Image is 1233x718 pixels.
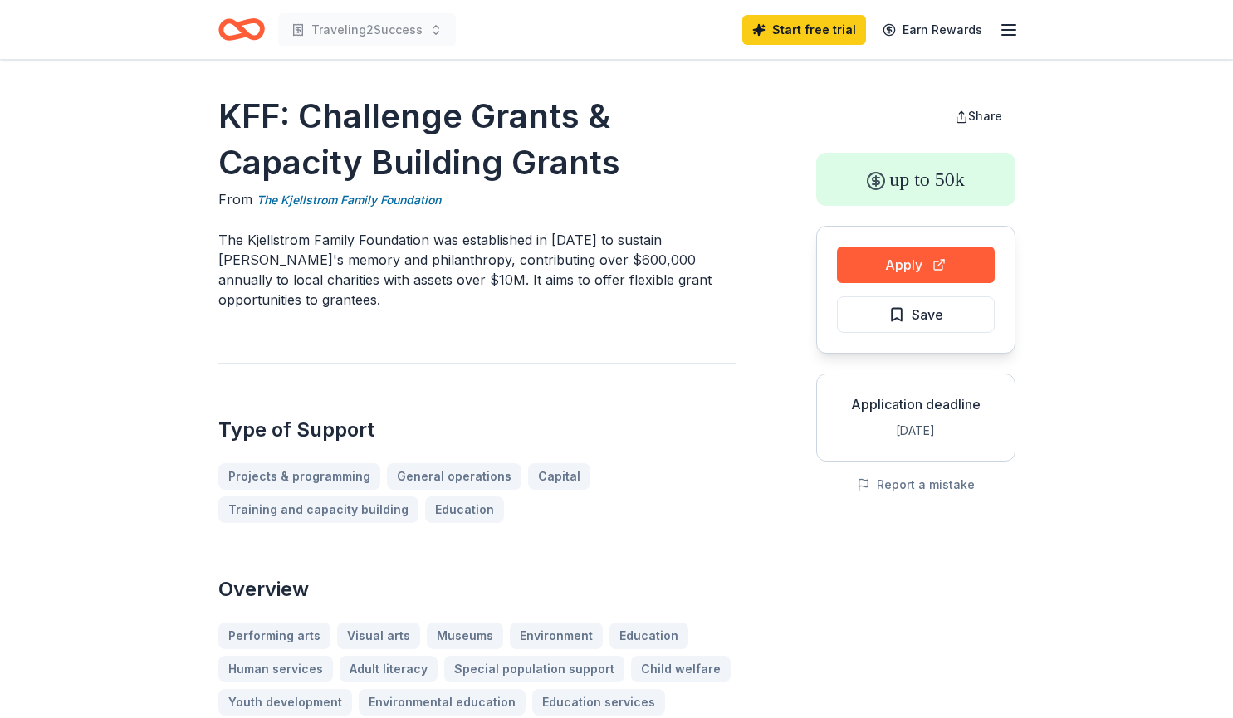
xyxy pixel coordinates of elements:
[837,296,995,333] button: Save
[873,15,992,45] a: Earn Rewards
[218,463,380,490] a: Projects & programming
[742,15,866,45] a: Start free trial
[912,304,943,325] span: Save
[218,230,736,310] p: The Kjellstrom Family Foundation was established in [DATE] to sustain [PERSON_NAME]'s memory and ...
[857,475,975,495] button: Report a mistake
[968,109,1002,123] span: Share
[218,576,736,603] h2: Overview
[425,496,504,523] a: Education
[942,100,1015,133] button: Share
[257,190,441,210] a: The Kjellstrom Family Foundation
[218,189,736,210] div: From
[218,93,736,186] h1: KFF: Challenge Grants & Capacity Building Grants
[218,10,265,49] a: Home
[830,421,1001,441] div: [DATE]
[387,463,521,490] a: General operations
[830,394,1001,414] div: Application deadline
[278,13,456,46] button: Traveling2Success
[816,153,1015,206] div: up to 50k
[837,247,995,283] button: Apply
[218,417,736,443] h2: Type of Support
[311,20,423,40] span: Traveling2Success
[218,496,418,523] a: Training and capacity building
[528,463,590,490] a: Capital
